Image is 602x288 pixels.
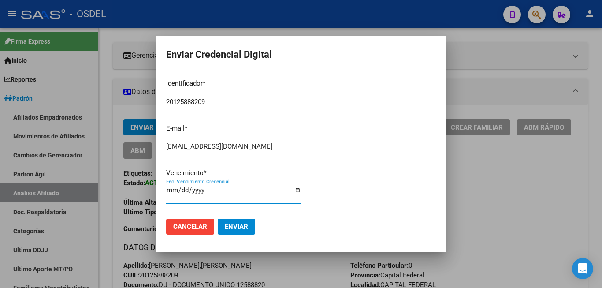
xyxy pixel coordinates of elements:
[166,79,301,89] p: Identificador
[173,223,207,231] span: Cancelar
[166,46,436,63] h2: Enviar Credencial Digital
[572,258,593,279] div: Open Intercom Messenger
[218,219,255,235] button: Enviar
[166,123,301,134] p: E-mail
[166,168,301,178] p: Vencimiento
[166,219,214,235] button: Cancelar
[225,223,248,231] span: Enviar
